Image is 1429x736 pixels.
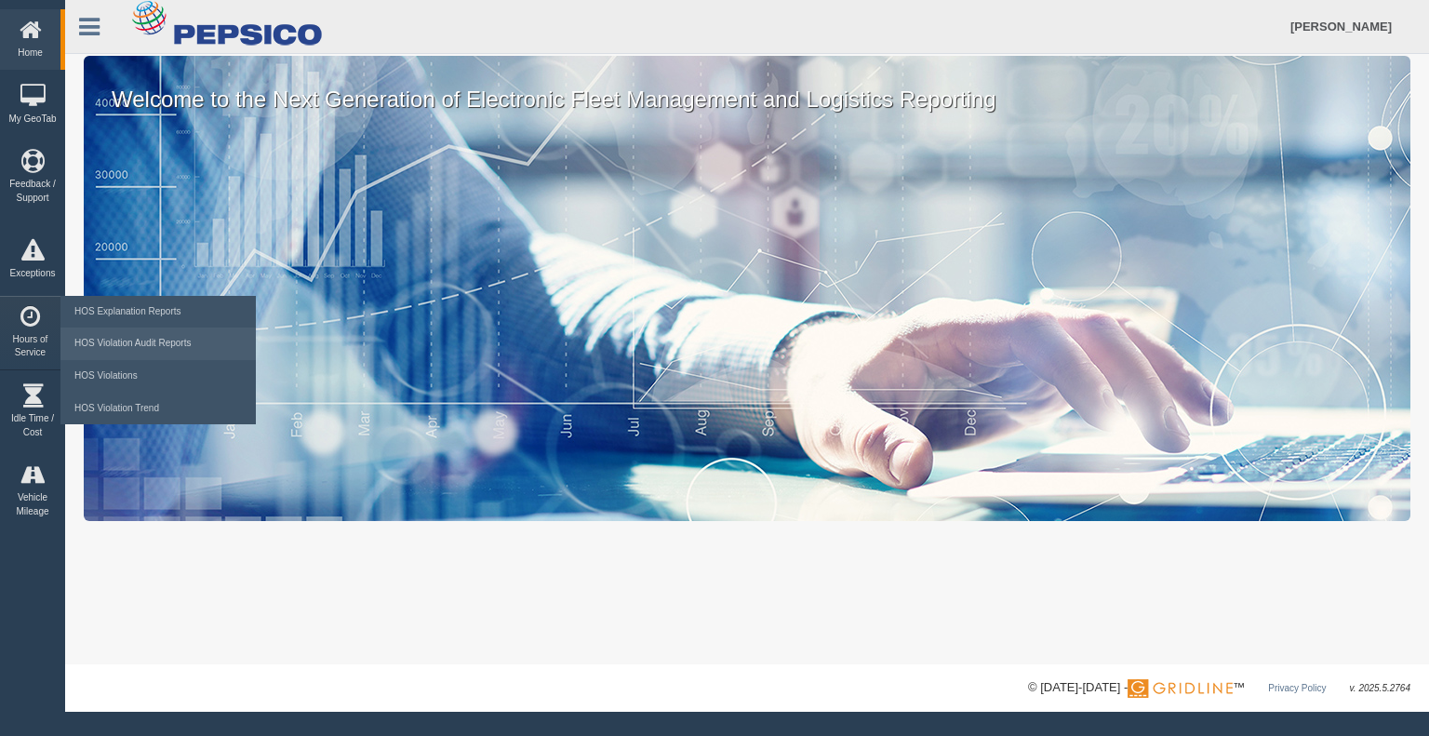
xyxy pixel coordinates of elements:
a: HOS Violation Audit Reports [70,328,247,360]
img: Gridline [1128,679,1233,698]
span: v. 2025.5.2764 [1350,683,1410,693]
a: HOS Violations [70,360,247,393]
a: HOS Explanation Reports [70,296,247,328]
a: Privacy Policy [1268,683,1326,693]
p: Welcome to the Next Generation of Electronic Fleet Management and Logistics Reporting [84,56,1410,115]
div: © [DATE]-[DATE] - ™ [1028,678,1410,698]
a: HOS Violation Trend [70,393,247,425]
